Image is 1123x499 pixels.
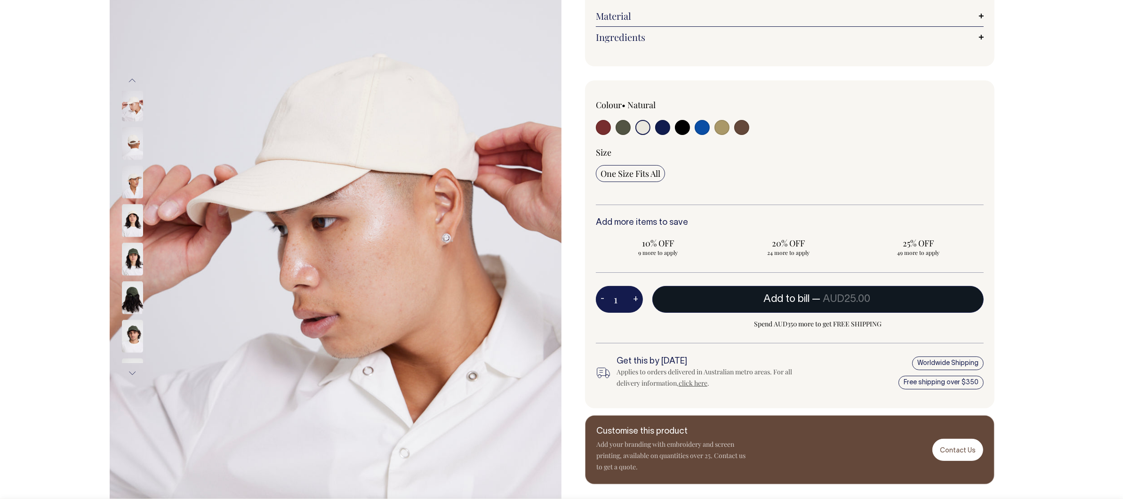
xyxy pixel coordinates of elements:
input: 20% OFF 24 more to apply [726,235,851,259]
a: Ingredients [596,32,984,43]
a: Contact Us [932,439,983,461]
span: AUD25.00 [823,294,870,304]
span: 10% OFF [601,238,716,249]
span: 25% OFF [861,238,976,249]
button: Add to bill —AUD25.00 [652,286,984,312]
img: natural [122,204,143,237]
div: Size [596,147,984,158]
p: Add your branding with embroidery and screen printing, available on quantities over 25. Contact u... [596,439,747,473]
img: natural [122,88,143,121]
span: — [812,294,873,304]
span: 24 more to apply [731,249,846,256]
img: natural [122,166,143,198]
img: natural [122,127,143,160]
span: Add to bill [763,294,810,304]
img: olive [122,320,143,353]
img: olive [122,243,143,276]
a: Material [596,10,984,22]
span: One Size Fits All [601,168,660,179]
h6: Get this by [DATE] [617,357,808,366]
button: Previous [125,70,139,91]
button: - [596,290,609,309]
input: 25% OFF 49 more to apply [856,235,981,259]
span: 49 more to apply [861,249,976,256]
img: olive [122,281,143,314]
h6: Add more items to save [596,218,984,228]
span: 20% OFF [731,238,846,249]
label: Natural [627,99,656,111]
input: One Size Fits All [596,165,665,182]
button: Next [125,363,139,384]
button: + [628,290,643,309]
input: 10% OFF 9 more to apply [596,235,721,259]
span: 9 more to apply [601,249,716,256]
div: Applies to orders delivered in Australian metro areas. For all delivery information, . [617,366,808,389]
h6: Customise this product [596,427,747,436]
img: olive [122,358,143,391]
span: Spend AUD350 more to get FREE SHIPPING [652,318,984,330]
span: • [622,99,626,111]
a: click here [679,379,707,388]
div: Colour [596,99,751,111]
